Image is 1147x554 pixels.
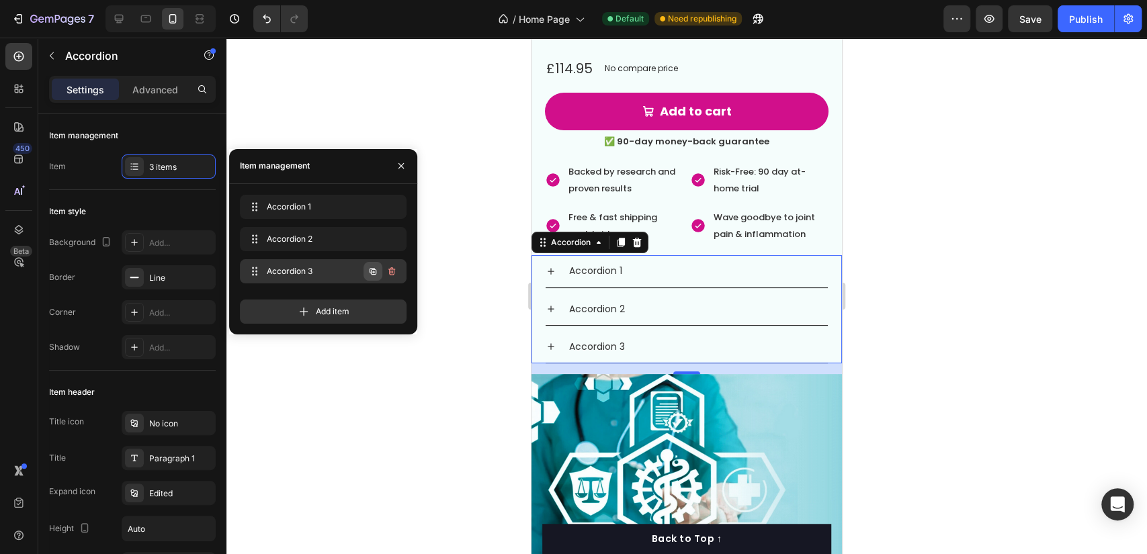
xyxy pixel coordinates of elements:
[49,486,95,498] div: Expand icon
[668,13,736,25] span: Need republishing
[10,246,32,257] div: Beta
[49,452,66,464] div: Title
[253,5,308,32] div: Undo/Redo
[532,38,842,554] iframe: Design area
[149,272,212,284] div: Line
[267,265,343,277] span: Accordion 3
[49,205,86,218] div: Item style
[49,341,80,353] div: Shadow
[513,12,516,26] span: /
[240,160,310,172] div: Item management
[1008,5,1052,32] button: Save
[122,516,215,541] input: Auto
[49,234,114,252] div: Background
[149,237,212,249] div: Add...
[49,160,66,173] div: Item
[1019,13,1042,25] span: Save
[149,453,212,465] div: Paragraph 1
[149,307,212,319] div: Add...
[615,13,644,25] span: Default
[1101,488,1134,520] div: Open Intercom Messenger
[49,306,76,318] div: Corner
[49,130,118,142] div: Item management
[65,48,179,64] p: Accordion
[316,306,349,318] span: Add item
[49,271,75,283] div: Border
[267,233,374,245] span: Accordion 2
[49,416,84,428] div: Title icon
[1058,5,1114,32] button: Publish
[132,83,178,97] p: Advanced
[67,83,104,97] p: Settings
[88,11,94,27] p: 7
[49,386,95,398] div: Item header
[13,143,32,154] div: 450
[149,418,212,430] div: No icon
[1069,12,1103,26] div: Publish
[519,12,570,26] span: Home Page
[267,201,374,213] span: Accordion 1
[5,5,100,32] button: 7
[49,520,93,538] div: Height
[149,161,212,173] div: 3 items
[149,342,212,354] div: Add...
[149,488,212,500] div: Edited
